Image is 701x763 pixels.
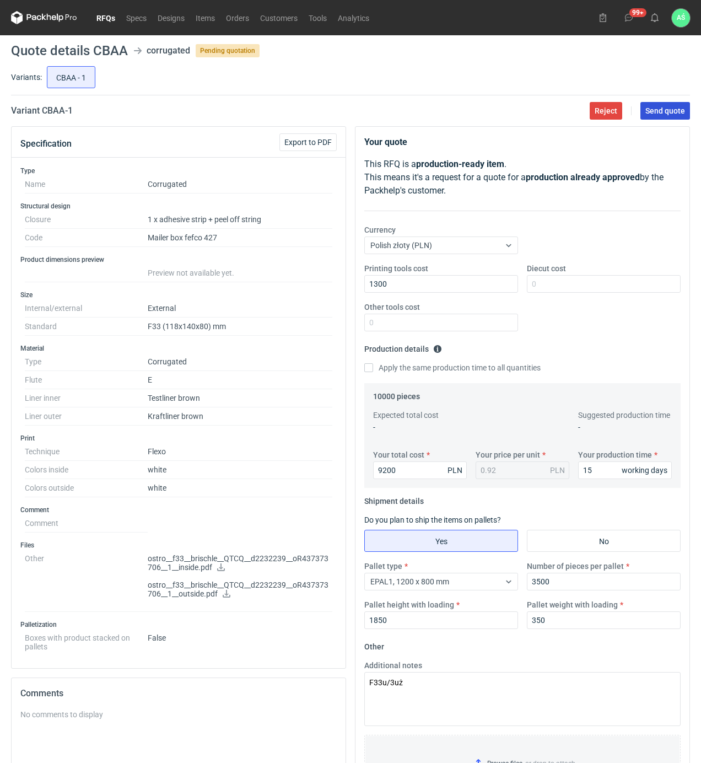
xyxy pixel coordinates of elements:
div: corrugated [147,44,190,57]
button: Specification [20,131,72,157]
a: Designs [152,11,190,24]
dt: Name [25,175,148,194]
dt: Boxes with product stacked on pallets [25,629,148,651]
button: Reject [590,102,622,120]
h2: Variant CBAA - 1 [11,104,73,117]
legend: Production details [364,340,442,353]
dd: Mailer box fefco 427 [148,229,332,247]
span: EPAL1, 1200 x 800 mm [370,577,449,586]
label: CBAA - 1 [47,66,95,88]
h2: Comments [20,687,337,700]
svg: Packhelp Pro [11,11,77,24]
label: Do you plan to ship the items on pallets? [364,515,501,524]
h3: Structural design [20,202,337,211]
dt: Internal/external [25,299,148,318]
button: Export to PDF [279,133,337,151]
dt: Closure [25,211,148,229]
p: ostro__f33__brischle__QTCQ__d2232239__oR437373706__1__outside.pdf [148,581,332,599]
label: Apply the same production time to all quantities [364,362,541,373]
span: Preview not available yet. [148,268,234,277]
p: This RFQ is a . This means it's a request for a quote for a by the Packhelp's customer. [364,158,681,197]
span: Send quote [645,107,685,115]
div: PLN [447,465,462,476]
h3: Comment [20,506,337,514]
dd: 1 x adhesive strip + peel off string [148,211,332,229]
input: 0 [373,461,467,479]
dt: Comment [25,514,148,533]
dd: white [148,479,332,497]
input: 0 [364,611,518,629]
dd: F33 (118x140x80) mm [148,318,332,336]
a: Specs [121,11,152,24]
dt: Standard [25,318,148,336]
strong: Your quote [364,137,407,147]
dd: External [148,299,332,318]
dd: Testliner brown [148,389,332,407]
span: Pending quotation [196,44,260,57]
legend: 10000 pieces [373,388,420,401]
a: Orders [220,11,255,24]
dt: Flute [25,371,148,389]
div: No comments to display [20,709,337,720]
h3: Print [20,434,337,443]
span: Reject [595,107,617,115]
div: Adrian Świerżewski [672,9,690,27]
span: Polish złoty (PLN) [370,241,432,250]
label: Diecut cost [527,263,566,274]
label: Pallet type [364,561,402,572]
strong: production-ready item [416,159,504,169]
dd: Corrugated [148,175,332,194]
p: ostro__f33__brischle__QTCQ__d2232239__oR437373706__1__inside.pdf [148,554,332,573]
h3: Size [20,291,337,299]
label: Your total cost [373,449,424,460]
a: Items [190,11,220,24]
input: 0 [364,314,518,331]
button: AŚ [672,9,690,27]
h3: Files [20,541,337,550]
h3: Type [20,166,337,175]
textarea: F33u/3uż [364,672,681,726]
input: 0 [527,573,681,590]
label: Number of pieces per pallet [527,561,624,572]
label: No [527,530,681,552]
label: Printing tools cost [364,263,428,274]
dt: Colors outside [25,479,148,497]
dd: E [148,371,332,389]
input: 0 [578,461,672,479]
dd: Kraftliner brown [148,407,332,426]
dt: Liner outer [25,407,148,426]
label: Additional notes [364,660,422,671]
a: Customers [255,11,303,24]
h3: Palletization [20,620,337,629]
input: 0 [527,275,681,293]
a: Analytics [332,11,375,24]
dt: Other [25,550,148,612]
p: - [578,422,672,433]
label: Other tools cost [364,302,420,313]
label: Expected total cost [373,410,439,421]
button: Send quote [640,102,690,120]
label: Currency [364,224,396,235]
dt: Code [25,229,148,247]
button: 99+ [620,9,638,26]
label: Pallet weight with loading [527,599,618,610]
dt: Colors inside [25,461,148,479]
h1: Quote details CBAA [11,44,128,57]
label: Variants: [11,72,42,83]
label: Your price per unit [476,449,540,460]
div: working days [622,465,667,476]
dd: False [148,629,332,651]
label: Suggested production time [578,410,670,421]
a: Tools [303,11,332,24]
h3: Product dimensions preview [20,255,337,264]
dd: Flexo [148,443,332,461]
label: Yes [364,530,518,552]
legend: Shipment details [364,492,424,506]
dt: Technique [25,443,148,461]
dd: white [148,461,332,479]
h3: Material [20,344,337,353]
p: - [373,422,467,433]
input: 0 [527,611,681,629]
div: PLN [550,465,565,476]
